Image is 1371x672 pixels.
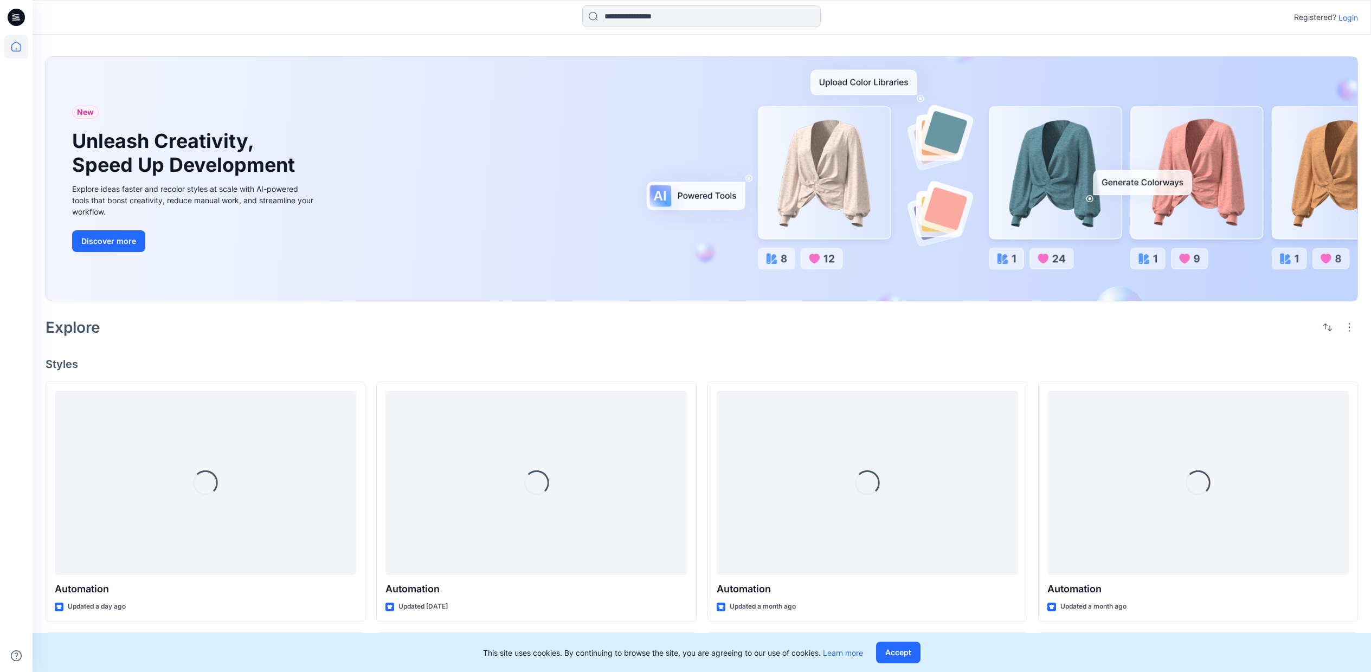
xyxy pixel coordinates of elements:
h4: Styles [46,358,1358,371]
p: Login [1338,12,1358,23]
a: Learn more [823,648,863,657]
p: Automation [717,581,1018,597]
p: Updated a month ago [730,601,796,612]
span: New [77,106,94,119]
p: Automation [385,581,687,597]
p: Automation [1047,581,1349,597]
p: Automation [55,581,356,597]
a: Discover more [72,230,316,252]
p: Registered? [1294,11,1336,24]
h2: Explore [46,319,100,336]
p: Updated [DATE] [398,601,448,612]
p: This site uses cookies. By continuing to browse the site, you are agreeing to our use of cookies. [483,647,863,658]
p: Updated a day ago [68,601,126,612]
h1: Unleash Creativity, Speed Up Development [72,130,300,176]
div: Explore ideas faster and recolor styles at scale with AI-powered tools that boost creativity, red... [72,183,316,217]
button: Discover more [72,230,145,252]
p: Updated a month ago [1060,601,1127,612]
button: Accept [876,642,921,663]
